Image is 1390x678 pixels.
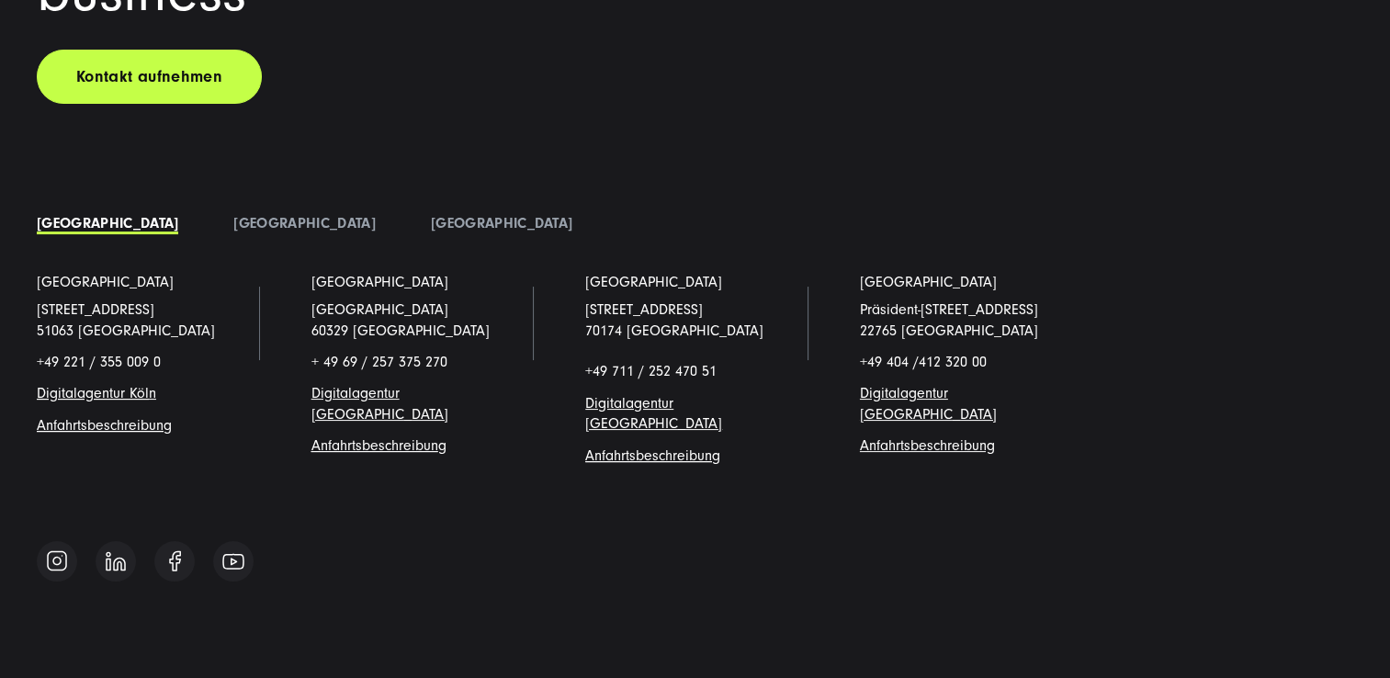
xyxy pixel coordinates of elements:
[585,395,722,432] a: Digitalagentur [GEOGRAPHIC_DATA]
[311,354,447,370] span: + 49 69 / 257 375 270
[860,299,1079,341] p: Präsident-[STREET_ADDRESS] 22765 [GEOGRAPHIC_DATA]
[860,272,997,292] a: [GEOGRAPHIC_DATA]
[37,50,262,104] a: Kontakt aufnehmen
[311,437,438,454] a: Anfahrtsbeschreibun
[311,272,448,292] a: [GEOGRAPHIC_DATA]
[585,272,722,292] a: [GEOGRAPHIC_DATA]
[919,354,987,370] span: 412 320 00
[233,215,375,232] a: [GEOGRAPHIC_DATA]
[860,437,995,454] a: Anfahrtsbeschreibung
[37,301,154,318] a: [STREET_ADDRESS]
[149,385,156,401] a: n
[585,301,703,318] a: [STREET_ADDRESS]
[585,447,720,464] a: Anfahrtsbeschreibung
[585,363,717,379] span: +49 711 / 252 470 51
[431,215,572,232] a: [GEOGRAPHIC_DATA]
[46,549,68,572] img: Follow us on Instagram
[37,352,256,372] p: +49 221 / 355 009 0
[585,322,763,339] a: 70174 [GEOGRAPHIC_DATA]
[37,417,172,434] a: Anfahrtsbeschreibung
[222,553,244,570] img: Follow us on Youtube
[860,354,987,370] span: +49 404 /
[106,551,126,571] img: Follow us on Linkedin
[169,550,181,571] img: Follow us on Facebook
[311,322,490,339] a: 60329 [GEOGRAPHIC_DATA]
[37,272,174,292] a: [GEOGRAPHIC_DATA]
[37,385,149,401] a: Digitalagentur Köl
[37,215,178,232] a: [GEOGRAPHIC_DATA]
[311,301,448,318] span: [GEOGRAPHIC_DATA]
[37,322,215,339] a: 51063 [GEOGRAPHIC_DATA]
[311,385,448,422] a: Digitalagentur [GEOGRAPHIC_DATA]
[311,437,446,454] span: g
[860,385,997,422] a: Digitalagentur [GEOGRAPHIC_DATA]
